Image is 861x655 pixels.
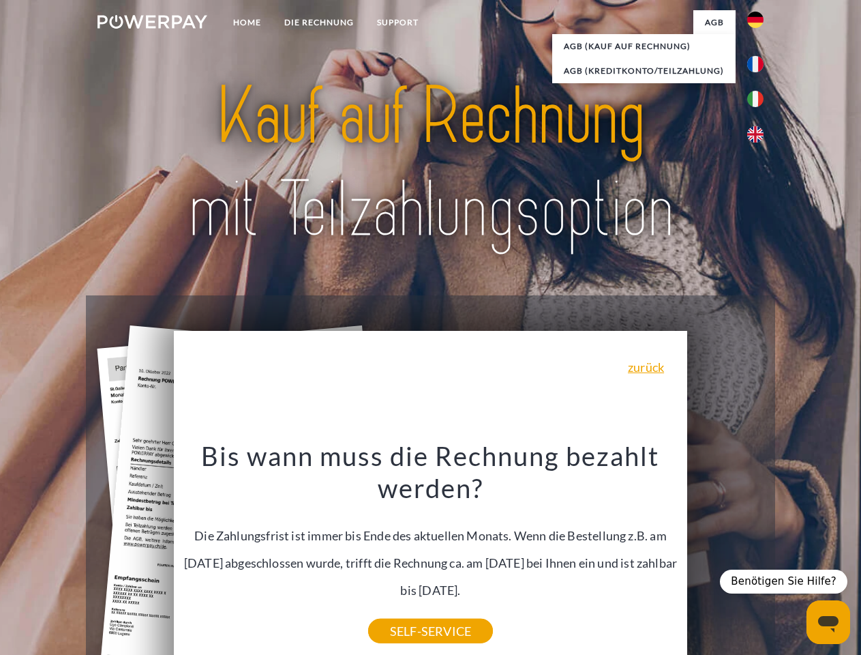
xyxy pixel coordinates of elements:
[222,10,273,35] a: Home
[806,600,850,644] iframe: Schaltfläche zum Öffnen des Messaging-Fensters; Konversation läuft
[747,91,764,107] img: it
[368,619,493,643] a: SELF-SERVICE
[747,56,764,72] img: fr
[747,126,764,143] img: en
[628,361,664,373] a: zurück
[747,12,764,28] img: de
[693,10,736,35] a: agb
[182,439,680,505] h3: Bis wann muss die Rechnung bezahlt werden?
[720,570,847,594] div: Benötigen Sie Hilfe?
[273,10,365,35] a: DIE RECHNUNG
[365,10,430,35] a: SUPPORT
[130,65,731,261] img: title-powerpay_de.svg
[97,15,207,29] img: logo-powerpay-white.svg
[182,439,680,631] div: Die Zahlungsfrist ist immer bis Ende des aktuellen Monats. Wenn die Bestellung z.B. am [DATE] abg...
[552,34,736,59] a: AGB (Kauf auf Rechnung)
[552,59,736,83] a: AGB (Kreditkonto/Teilzahlung)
